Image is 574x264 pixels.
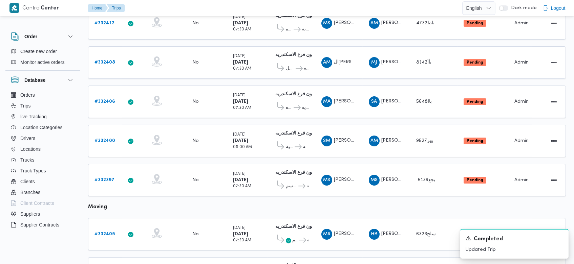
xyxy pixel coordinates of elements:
div: No [192,231,199,237]
img: X8yXhbKr1z7QwAAAABJRU5ErkJggg== [9,3,19,13]
span: دانون فرع الاسكندريه [306,182,309,190]
button: Orders [8,90,77,100]
button: Monitor active orders [8,57,77,68]
b: دانون فرع الاسكندريه [275,170,317,175]
div: Samai Abadallah Ali Abas [369,96,380,107]
b: Pending [467,139,483,143]
span: ال[PERSON_NAME] [334,60,377,64]
span: HB [371,229,378,240]
div: No [192,138,199,144]
b: [DATE] [233,139,248,143]
a: #332412 [94,19,114,27]
span: AM [370,136,378,146]
b: دانون فرع الاسكندريه [275,224,317,229]
div: Mahmood Sama Abadallah Ibrahem Khalaifah [369,175,380,186]
span: Pending [464,98,486,105]
b: [DATE] [233,21,248,25]
small: 07:30 AM [233,185,251,188]
span: دانون فرع الاسكندريه [304,65,309,73]
span: Devices [20,232,37,240]
span: [PERSON_NAME] [PERSON_NAME] [381,21,460,25]
div: Alsaid Muhadi Alsaid Aladoi Saad [321,57,332,68]
div: No [192,59,199,66]
b: دانون فرع الاسكندريه [275,131,317,136]
button: Devices [8,230,77,241]
span: Trips [20,102,31,110]
button: Branches [8,187,77,198]
span: Drivers [20,134,35,142]
span: Pending [464,20,486,27]
button: Actions [549,57,559,68]
button: Suppliers [8,209,77,219]
a: #332405 [94,230,115,238]
span: Locations [20,145,41,153]
span: قسم [PERSON_NAME] [292,236,298,244]
span: باا5648 [416,99,432,104]
span: Monitor active orders [20,58,65,66]
span: قسم أول الرمل [286,65,295,73]
b: Pending [467,100,483,104]
span: [PERSON_NAME] [334,138,373,143]
b: دانون فرع الاسكندريه [275,53,317,57]
span: 5139بجع [418,178,435,182]
button: Trucks [8,154,77,165]
span: [PERSON_NAME] [PERSON_NAME] [381,177,460,182]
span: MS [370,175,378,186]
button: Actions [549,96,559,107]
span: MJ [371,57,377,68]
div: Muhammad Rajab Ahmad Isamaail Ahmad [321,229,332,240]
span: Orders [20,91,35,99]
span: دانون فرع الاسكندريه [302,25,309,33]
span: Location Categories [20,123,63,131]
span: [PERSON_NAME] [PERSON_NAME] [334,21,412,25]
div: Mahmood Sama Abadallah Ibrahem Khalaifah [321,175,332,186]
a: #332400 [94,137,115,145]
small: [DATE] [233,15,246,19]
div: Sbhai Muhammad Dsaoqai Muhammad [321,136,332,146]
b: Pending [467,21,483,25]
b: [DATE] [233,178,248,182]
button: Logout [540,1,568,15]
span: بأأ8142 [416,60,431,65]
b: moving [88,205,107,210]
span: سلج6323 [416,232,436,236]
span: Logout [551,4,566,12]
span: بهر9527 [416,139,433,143]
button: Locations [8,144,77,154]
button: Actions [549,175,559,186]
button: Truck Types [8,165,77,176]
button: Home [88,4,108,12]
small: 07:30 AM [233,67,251,71]
small: [DATE] [233,54,246,58]
b: # 332400 [94,139,115,143]
div: No [192,20,199,26]
a: #332408 [94,58,115,67]
b: Center [41,6,59,11]
span: باط4732 [416,21,434,25]
span: Truck Types [20,167,46,175]
span: اول المنتزه [286,104,293,112]
span: [PERSON_NAME][DATE] بسيوني [381,60,451,64]
span: Completed [474,235,503,243]
span: Admin [514,178,529,182]
span: [PERSON_NAME] [PERSON_NAME] [334,177,412,182]
span: [PERSON_NAME] [381,99,420,103]
span: SM [323,136,330,146]
small: 07:30 AM [233,106,251,110]
span: AM [323,57,331,68]
div: Ahmad Muhammad Abadalaatai Aataallah Nasar Allah [369,18,380,29]
b: # 332405 [94,232,115,236]
span: Suppliers [20,210,40,218]
b: [DATE] [233,60,248,65]
button: Location Categories [8,122,77,133]
button: Trips [107,4,125,12]
div: Muhammad Sbhai Muhammad Isamaail [321,18,332,29]
span: Client Contracts [20,199,54,207]
b: Pending [467,178,483,182]
span: MS [323,18,330,29]
span: Pending [464,177,486,184]
b: دانون فرع الاسكندريه [275,92,317,96]
div: No [192,177,199,183]
b: # 332397 [94,178,114,182]
span: Admin [514,99,529,104]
